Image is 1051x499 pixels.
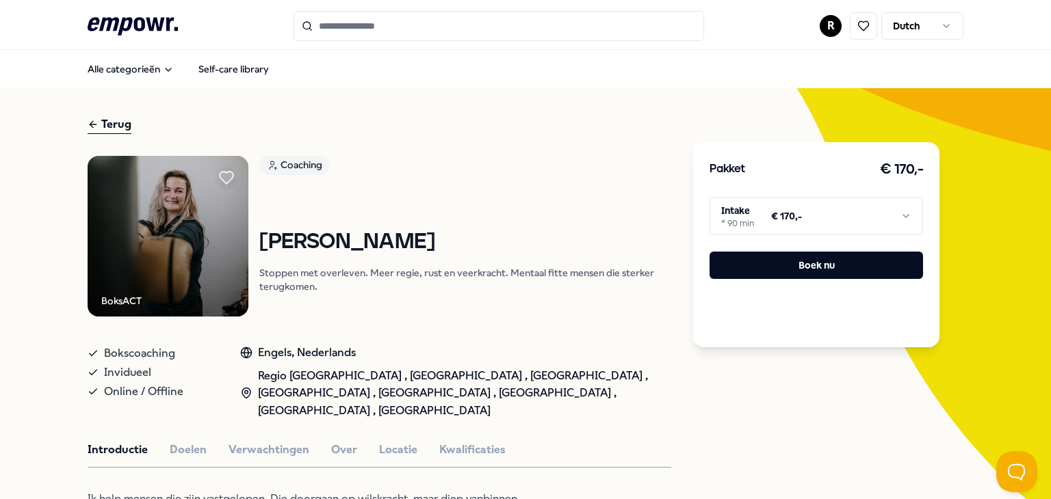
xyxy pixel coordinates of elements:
[77,55,280,83] nav: Main
[996,451,1037,492] iframe: Help Scout Beacon - Open
[820,15,842,37] button: R
[104,363,151,382] span: Invidueel
[77,55,185,83] button: Alle categorieën
[294,11,704,41] input: Search for products, categories or subcategories
[259,156,671,180] a: Coaching
[88,441,148,459] button: Introductie
[439,441,506,459] button: Kwalificaties
[88,116,131,134] div: Terug
[379,441,417,459] button: Locatie
[331,441,357,459] button: Over
[104,344,175,363] span: Bokscoaching
[187,55,280,83] a: Self-care library
[710,252,923,279] button: Boek nu
[104,382,183,401] span: Online / Offline
[101,293,142,308] div: BoksACT
[880,159,924,180] h3: € 170,-
[259,156,330,175] div: Coaching
[229,441,309,459] button: Verwachtingen
[259,266,671,293] p: Stoppen met overleven. Meer regie, rust en veerkracht. Mentaal fitte mensen die sterker terugkomen.
[240,367,671,420] div: Regio [GEOGRAPHIC_DATA] , [GEOGRAPHIC_DATA] , [GEOGRAPHIC_DATA] , [GEOGRAPHIC_DATA] , [GEOGRAPHIC...
[170,441,207,459] button: Doelen
[259,230,671,254] h1: [PERSON_NAME]
[240,344,671,362] div: Engels, Nederlands
[710,161,745,178] h3: Pakket
[88,156,248,316] img: Product Image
